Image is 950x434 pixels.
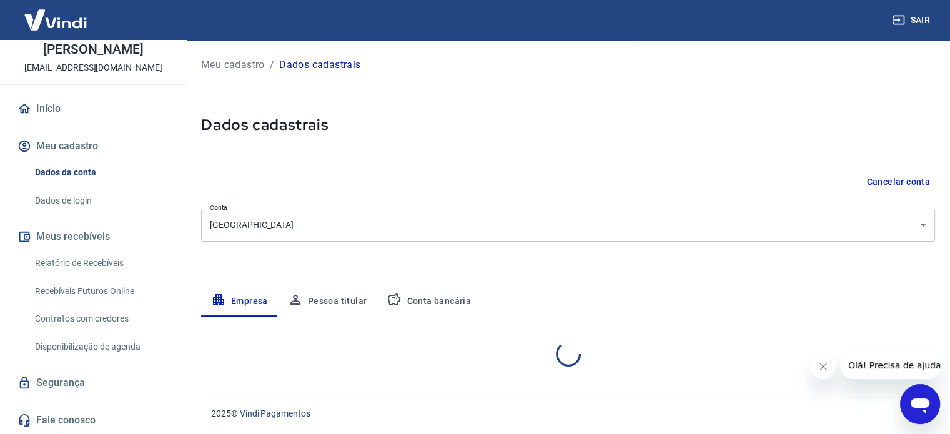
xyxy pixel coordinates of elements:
[201,209,935,242] div: [GEOGRAPHIC_DATA]
[30,160,172,185] a: Dados da conta
[15,1,96,39] img: Vindi
[7,9,105,19] span: Olá! Precisa de ajuda?
[377,287,481,317] button: Conta bancária
[24,61,162,74] p: [EMAIL_ADDRESS][DOMAIN_NAME]
[279,57,360,72] p: Dados cadastrais
[841,352,940,379] iframe: Mensagem da empresa
[30,306,172,332] a: Contratos com credores
[270,57,274,72] p: /
[211,407,920,420] p: 2025 ©
[240,408,310,418] a: Vindi Pagamentos
[278,287,377,317] button: Pessoa titular
[30,188,172,214] a: Dados de login
[210,203,227,212] label: Conta
[201,57,265,72] a: Meu cadastro
[811,354,836,379] iframe: Fechar mensagem
[15,223,172,250] button: Meus recebíveis
[201,115,935,135] h5: Dados cadastrais
[15,95,172,122] a: Início
[861,170,935,194] button: Cancelar conta
[900,384,940,424] iframe: Botão para abrir a janela de mensagens
[43,43,143,56] p: [PERSON_NAME]
[15,369,172,397] a: Segurança
[15,407,172,434] a: Fale conosco
[30,334,172,360] a: Disponibilização de agenda
[30,250,172,276] a: Relatório de Recebíveis
[15,132,172,160] button: Meu cadastro
[890,9,935,32] button: Sair
[30,279,172,304] a: Recebíveis Futuros Online
[201,287,278,317] button: Empresa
